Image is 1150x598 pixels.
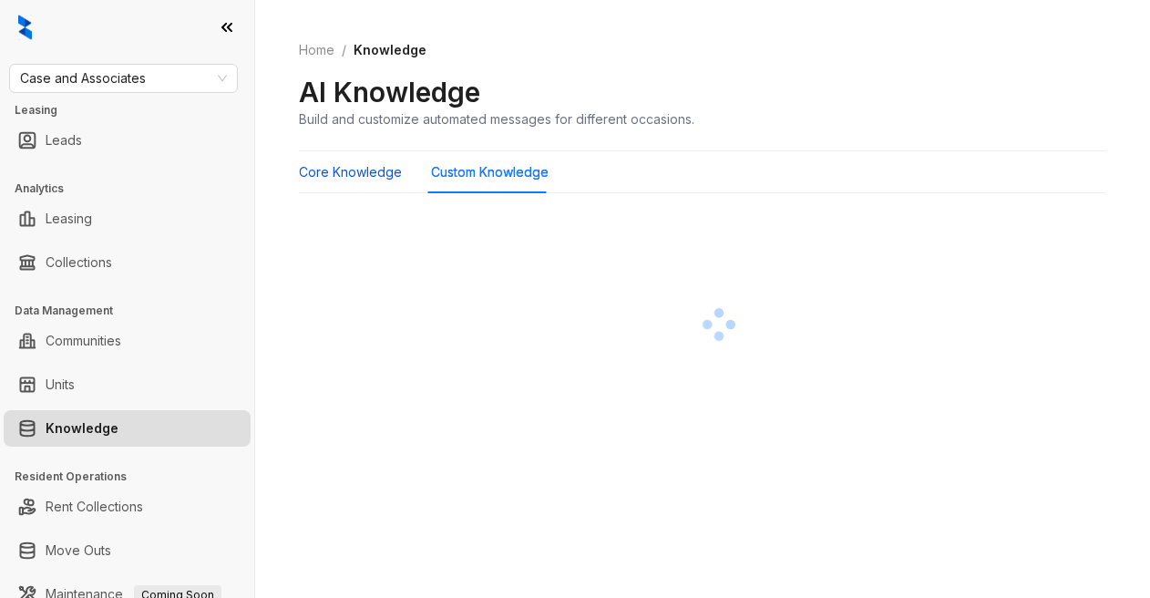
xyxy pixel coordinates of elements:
h2: AI Knowledge [299,75,480,109]
div: Core Knowledge [299,162,402,182]
a: Home [295,40,338,60]
li: Move Outs [4,532,251,569]
h3: Resident Operations [15,469,254,485]
li: Rent Collections [4,489,251,525]
li: Leasing [4,201,251,237]
li: Leads [4,122,251,159]
h3: Data Management [15,303,254,319]
a: Leasing [46,201,92,237]
h3: Analytics [15,180,254,197]
a: Knowledge [46,410,118,447]
li: Units [4,366,251,403]
a: Communities [46,323,121,359]
div: Custom Knowledge [431,162,549,182]
span: Knowledge [354,42,426,57]
a: Rent Collections [46,489,143,525]
li: / [342,40,346,60]
li: Collections [4,244,251,281]
div: Build and customize automated messages for different occasions. [299,109,694,129]
a: Move Outs [46,532,111,569]
a: Leads [46,122,82,159]
h3: Leasing [15,102,254,119]
a: Collections [46,244,112,281]
li: Knowledge [4,410,251,447]
li: Communities [4,323,251,359]
a: Units [46,366,75,403]
span: Case and Associates [20,65,227,92]
img: logo [18,15,32,40]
